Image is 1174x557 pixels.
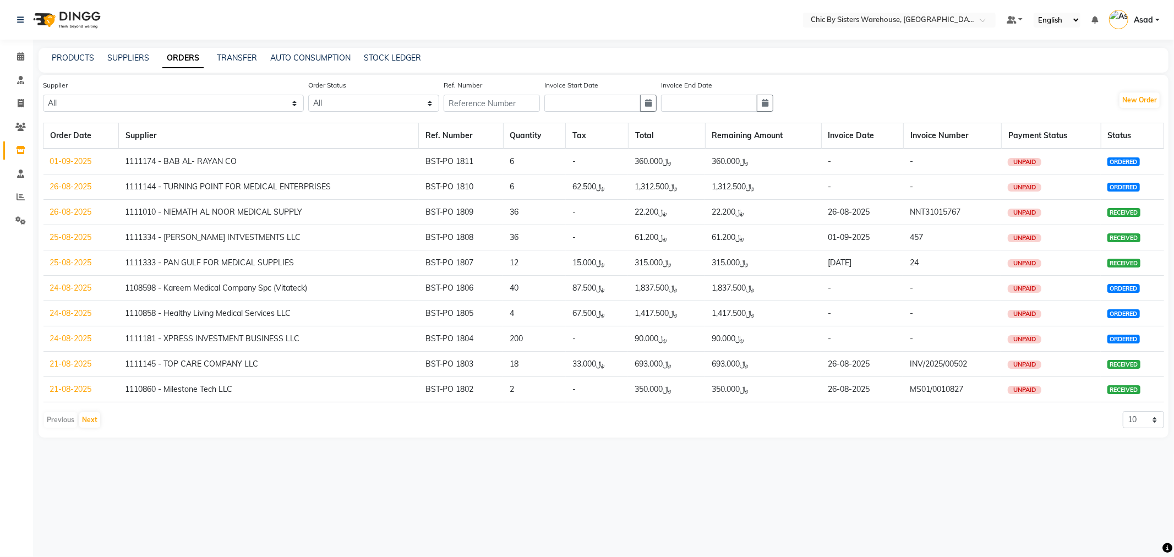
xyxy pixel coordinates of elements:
td: ﷼1,837.500 [705,276,821,301]
span: 24 [910,258,919,267]
td: ﷼1,417.500 [628,301,705,326]
a: 26-08-2025 [50,207,92,217]
a: 01-09-2025 [50,156,92,166]
td: 1111174 - BAB AL- RAYAN CO [118,149,418,174]
span: UNPAID [1008,209,1041,217]
td: 1110860 - Milestone Tech LLC [118,377,418,402]
a: 25-08-2025 [50,258,92,267]
span: UNPAID [1008,234,1041,242]
td: ﷼1,312.500 [628,174,705,200]
th: Payment Status [1001,123,1101,149]
td: ﷼315.000 [628,250,705,276]
span: RECEIVED [1107,259,1140,267]
td: [DATE] [821,250,903,276]
span: RECEIVED [1107,208,1140,217]
td: BST-PO 1811 [419,149,503,174]
a: PRODUCTS [52,53,94,63]
span: RECEIVED [1107,385,1140,394]
span: - [910,156,913,166]
td: ﷼1,312.500 [705,174,821,200]
span: Asad [1134,14,1153,26]
td: ﷼61.200 [705,225,821,250]
a: 24-08-2025 [50,283,92,293]
td: 1111334 - [PERSON_NAME] INTVESTMENTS LLC [118,225,418,250]
span: UNPAID [1008,183,1041,192]
a: 21-08-2025 [50,359,92,369]
td: ﷼22.200 [628,200,705,225]
td: 26-08-2025 [821,377,903,402]
td: 40 [503,276,566,301]
a: STOCK LEDGER [364,53,421,63]
span: ORDERED [1107,309,1139,318]
th: Total [628,123,705,149]
td: ﷼1,837.500 [628,276,705,301]
span: INV/2025/00502 [910,359,967,369]
td: 01-09-2025 [821,225,903,250]
span: - [910,182,913,192]
a: 24-08-2025 [50,334,92,343]
span: UNPAID [1008,310,1041,318]
td: 36 [503,200,566,225]
td: ﷼67.500 [566,301,629,326]
td: 26-08-2025 [821,352,903,377]
span: ORDERED [1107,335,1139,343]
span: UNPAID [1008,386,1041,394]
span: ORDERED [1107,284,1139,293]
td: ﷼15.000 [566,250,629,276]
span: MS01/0010827 [910,384,963,394]
td: - [566,200,629,225]
label: Invoice Start Date [544,80,598,90]
th: Status [1101,123,1164,149]
td: 1111010 - NIEMATH AL NOOR MEDICAL SUPPLY [118,200,418,225]
th: Quantity [503,123,566,149]
span: - [910,334,913,343]
td: 200 [503,326,566,352]
td: 26-08-2025 [821,200,903,225]
button: New Order [1120,92,1160,108]
td: ﷼350.000 [628,377,705,402]
th: Tax [566,123,629,149]
a: SUPPLIERS [107,53,149,63]
td: 6 [503,174,566,200]
td: 1110858 - Healthy Living Medical Services LLC [118,301,418,326]
span: 457 [910,232,923,242]
label: Ref. Number [444,80,482,90]
a: AUTO CONSUMPTION [270,53,351,63]
span: ORDERED [1107,183,1139,192]
td: ﷼87.500 [566,276,629,301]
td: ﷼33.000 [566,352,629,377]
th: Invoice Date [821,123,903,149]
span: UNPAID [1008,361,1041,369]
td: BST-PO 1810 [419,174,503,200]
td: ﷼693.000 [705,352,821,377]
td: BST-PO 1806 [419,276,503,301]
span: UNPAID [1008,285,1041,293]
td: 1111181 - XPRESS INVESTMENT BUSINESS LLC [118,326,418,352]
td: - [821,326,903,352]
label: Invoice End Date [661,80,712,90]
td: 1111144 - TURNING POINT FOR MEDICAL ENTERPRISES [118,174,418,200]
td: - [566,377,629,402]
td: ﷼61.200 [628,225,705,250]
td: - [821,301,903,326]
span: UNPAID [1008,259,1041,267]
td: 6 [503,149,566,174]
td: ﷼360.000 [705,149,821,174]
td: - [566,326,629,352]
td: - [821,174,903,200]
span: - [910,308,913,318]
span: UNPAID [1008,158,1041,166]
input: Reference Number [444,95,540,112]
a: 25-08-2025 [50,232,92,242]
th: Remaining Amount [705,123,821,149]
td: 1111333 - PAN GULF FOR MEDICAL SUPPLIES [118,250,418,276]
th: Ref. Number [419,123,503,149]
th: Supplier [118,123,418,149]
td: BST-PO 1808 [419,225,503,250]
td: ﷼1,417.500 [705,301,821,326]
td: BST-PO 1807 [419,250,503,276]
td: ﷼360.000 [628,149,705,174]
span: UNPAID [1008,335,1041,343]
td: BST-PO 1809 [419,200,503,225]
td: ﷼22.200 [705,200,821,225]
